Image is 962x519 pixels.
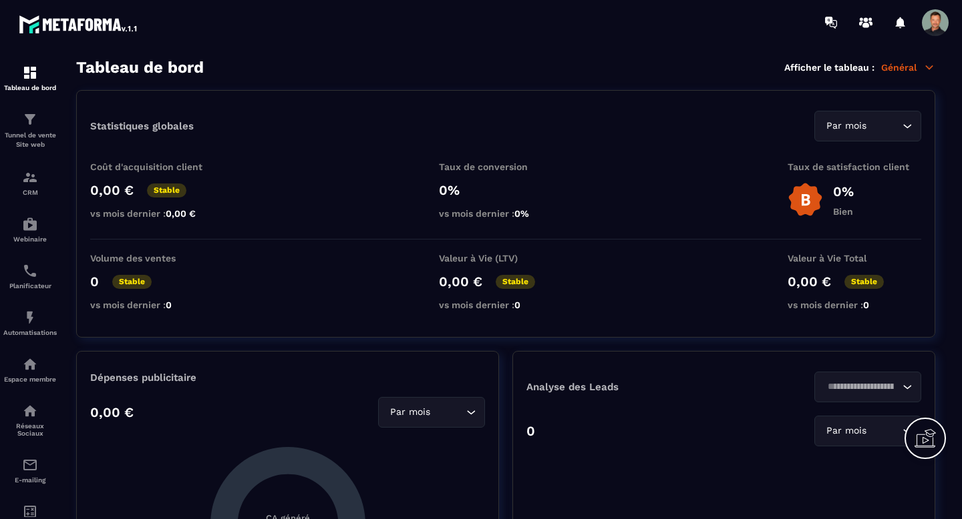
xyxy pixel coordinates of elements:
[387,405,433,420] span: Par mois
[439,161,573,172] p: Taux de conversion
[833,206,854,217] p: Bien
[3,476,57,484] p: E-mailing
[3,101,57,159] a: formationformationTunnel de vente Site web
[439,182,573,198] p: 0%
[22,216,38,232] img: automations
[823,424,869,438] span: Par mois
[112,275,152,289] p: Stable
[863,300,869,310] span: 0
[22,263,38,279] img: scheduler
[90,161,224,172] p: Coût d'acquisition client
[22,356,38,372] img: automations
[3,131,57,149] p: Tunnel de vente Site web
[3,393,57,447] a: social-networksocial-networkRéseaux Sociaux
[22,310,38,326] img: automations
[22,65,38,81] img: formation
[378,397,485,428] div: Search for option
[814,111,921,141] div: Search for option
[788,161,921,172] p: Taux de satisfaction client
[788,182,823,217] img: b-badge-o.b3b20ee6.svg
[3,189,57,196] p: CRM
[814,416,921,446] div: Search for option
[433,405,463,420] input: Search for option
[90,253,224,264] p: Volume des ventes
[3,376,57,383] p: Espace membre
[439,274,482,290] p: 0,00 €
[526,381,724,393] p: Analyse des Leads
[3,84,57,91] p: Tableau de bord
[3,329,57,336] p: Automatisations
[869,119,899,133] input: Search for option
[788,300,921,310] p: vs mois dernier :
[22,111,38,127] img: formation
[90,208,224,219] p: vs mois dernier :
[90,404,134,420] p: 0,00 €
[22,169,38,185] img: formation
[833,183,854,199] p: 0%
[90,120,194,132] p: Statistiques globales
[19,12,139,36] img: logo
[166,300,172,310] span: 0
[3,447,57,494] a: emailemailE-mailing
[3,282,57,290] p: Planificateur
[823,380,899,394] input: Search for option
[526,423,535,439] p: 0
[90,300,224,310] p: vs mois dernier :
[514,300,520,310] span: 0
[90,182,134,198] p: 0,00 €
[3,55,57,101] a: formationformationTableau de bord
[881,61,935,73] p: Général
[3,253,57,300] a: schedulerschedulerPlanificateur
[844,275,884,289] p: Stable
[814,372,921,402] div: Search for option
[166,208,196,219] span: 0,00 €
[3,206,57,253] a: automationsautomationsWebinaire
[439,253,573,264] p: Valeur à Vie (LTV)
[496,275,535,289] p: Stable
[784,62,874,73] p: Afficher le tableau :
[3,159,57,206] a: formationformationCRM
[147,183,186,197] p: Stable
[76,58,204,77] h3: Tableau de bord
[514,208,529,219] span: 0%
[3,422,57,437] p: Réseaux Sociaux
[22,403,38,419] img: social-network
[22,457,38,473] img: email
[90,274,99,290] p: 0
[439,300,573,310] p: vs mois dernier :
[788,253,921,264] p: Valeur à Vie Total
[439,208,573,219] p: vs mois dernier :
[869,424,899,438] input: Search for option
[788,274,831,290] p: 0,00 €
[823,119,869,133] span: Par mois
[90,372,485,384] p: Dépenses publicitaire
[3,235,57,243] p: Webinaire
[3,346,57,393] a: automationsautomationsEspace membre
[3,300,57,346] a: automationsautomationsAutomatisations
